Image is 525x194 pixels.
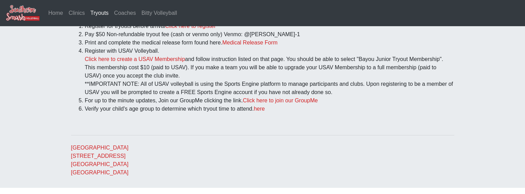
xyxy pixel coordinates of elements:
[85,22,454,30] li: Register for tryouts before arrival
[139,6,180,20] a: Bitty Volleyball
[85,56,185,62] a: Click here to create a USAV Membership
[85,30,454,39] li: Pay $50 Non-refundable tryout fee (cash or venmo only) Venmo: @[PERSON_NAME]-1
[111,6,139,20] a: Coaches
[254,106,265,112] a: here
[243,98,318,103] a: Click here to join our GroupMe
[85,39,454,47] li: Print and complete the medical release form found here.
[71,145,129,175] a: [GEOGRAPHIC_DATA][STREET_ADDRESS][GEOGRAPHIC_DATA][GEOGRAPHIC_DATA]
[85,47,454,96] li: Register with USAV Volleyball. and follow instruction listed on that page. You should be able to ...
[85,96,454,105] li: For up to the minute updates, Join our GroupMe clicking the link.
[165,23,216,29] a: Click here to register
[88,6,111,20] a: Tryouts
[46,6,66,20] a: Home
[222,40,278,45] a: Medical Release Form
[66,6,88,20] a: Clinics
[6,4,40,21] img: Southern Smash Volleyball
[85,105,454,113] li: Verify your child's age group to determine which tryout time to attend.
